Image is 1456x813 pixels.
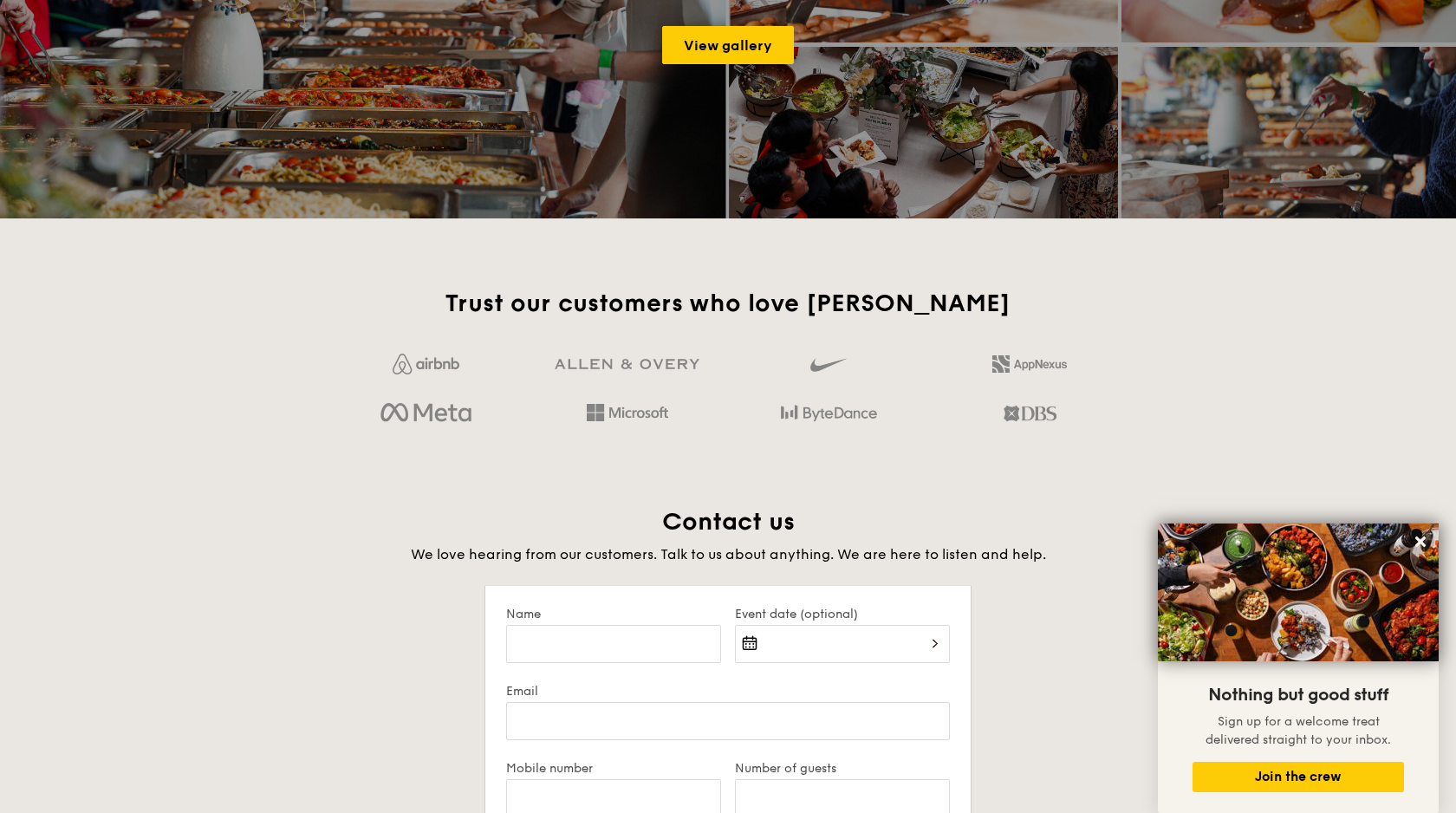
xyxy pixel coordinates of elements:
[1208,685,1388,706] span: Nothing but good stuff
[380,399,471,428] img: meta.d311700b.png
[662,507,795,537] span: Contact us
[1193,762,1404,792] button: Join the crew
[506,761,721,776] label: Mobile number
[735,607,950,621] label: Event date (optional)
[506,684,950,699] label: Email
[781,399,877,428] img: bytedance.dc5c0c88.png
[1158,524,1439,661] img: DSC07876-Edit02-Large.jpeg
[810,350,847,380] img: gdlseuq06himwAAAABJRU5ErkJggg==
[1004,399,1056,428] img: dbs.a5bdd427.png
[555,359,699,370] img: GRg3jHAAAAABJRU5ErkJggg==
[662,26,794,64] a: View gallery
[735,761,950,776] label: Number of guests
[1407,528,1434,556] button: Close
[332,288,1123,319] h2: Trust our customers who love [PERSON_NAME]
[587,404,668,421] img: Hd4TfVa7bNwuIo1gAAAAASUVORK5CYII=
[393,354,459,374] img: Jf4Dw0UUCKFd4aYAAAAASUVORK5CYII=
[411,546,1046,563] span: We love hearing from our customers. Talk to us about anything. We are here to listen and help.
[992,355,1067,373] img: 2L6uqdT+6BmeAFDfWP11wfMG223fXktMZIL+i+lTG25h0NjUBKOYhdW2Kn6T+C0Q7bASH2i+1JIsIulPLIv5Ss6l0e291fRVW...
[1206,714,1391,747] span: Sign up for a welcome treat delivered straight to your inbox.
[506,607,721,621] label: Name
